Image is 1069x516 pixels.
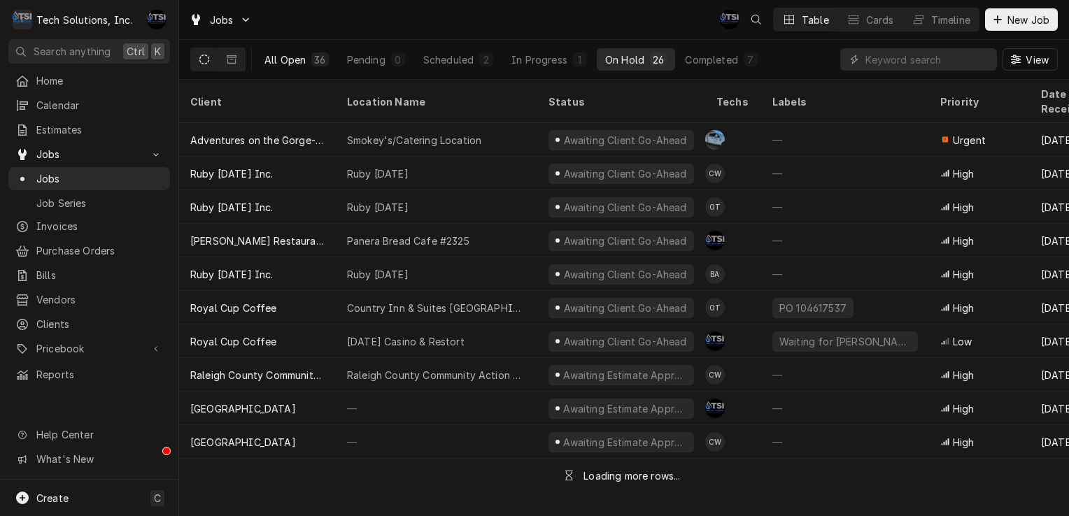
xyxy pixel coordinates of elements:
span: High [953,301,975,315]
span: High [953,435,975,450]
div: Coleton Wallace's Avatar [705,365,725,385]
div: Country Inn & Suites [GEOGRAPHIC_DATA] Joy Hospitality LLC [347,301,526,315]
div: Austin Fox's Avatar [720,10,739,29]
div: Awaiting Client Go-Ahead [562,133,688,148]
div: Ruby [DATE] Inc. [190,166,274,181]
div: 26 [653,52,664,67]
a: Clients [8,313,170,336]
div: Scheduled [423,52,474,67]
button: Search anythingCtrlK [8,39,170,64]
span: New Job [1005,13,1052,27]
div: Austin Fox's Avatar [705,399,725,418]
div: Panera Bread Cafe #2325 [347,234,469,248]
div: Shaun Booth's Avatar [705,231,725,250]
div: — [761,224,929,257]
span: High [953,234,975,248]
div: Tech Solutions, Inc.'s Avatar [13,10,32,29]
div: On Hold [605,52,644,67]
div: Awaiting Estimate Approval [562,435,688,450]
span: Create [36,492,69,504]
div: CW [705,365,725,385]
div: Austin Fox's Avatar [147,10,167,29]
span: Search anything [34,44,111,59]
span: Reports [36,367,163,382]
div: 2 [482,52,490,67]
span: Help Center [36,427,162,442]
div: PO 104617537 [778,301,848,315]
div: Otis Tooley's Avatar [705,197,725,217]
div: Cards [866,13,894,27]
span: K [155,44,161,59]
div: OT [705,197,725,217]
span: Purchase Orders [36,243,163,258]
div: [PERSON_NAME] Restaurant Group [190,234,325,248]
div: OT [705,298,725,317]
span: What's New [36,452,162,466]
span: Low [953,334,972,349]
div: [GEOGRAPHIC_DATA] [190,401,296,416]
div: Pending [347,52,385,67]
div: Labels [772,94,918,109]
div: SB [705,231,725,250]
span: Estimates [36,122,163,137]
div: JP [705,130,725,150]
div: Awaiting Client Go-Ahead [562,200,688,215]
div: AF [705,331,725,351]
div: Awaiting Client Go-Ahead [562,301,688,315]
div: In Progress [511,52,567,67]
a: Jobs [8,167,170,190]
button: View [1003,48,1058,71]
span: Invoices [36,219,163,234]
span: High [953,401,975,416]
a: Invoices [8,215,170,238]
div: Coleton Wallace's Avatar [705,164,725,183]
div: — [761,123,929,157]
a: Go to What's New [8,447,170,471]
span: Pricebook [36,341,142,356]
span: Ctrl [127,44,145,59]
span: Clients [36,317,163,331]
div: 36 [314,52,325,67]
span: View [1023,52,1052,67]
div: — [761,190,929,224]
div: Awaiting Estimate Approval [562,368,688,382]
div: 7 [746,52,755,67]
button: New Job [985,8,1058,31]
div: CW [705,164,725,183]
span: Job Series [36,196,163,210]
div: Joe Paschal's Avatar [705,130,725,150]
div: Status [548,94,691,109]
div: Priority [940,94,1016,109]
span: High [953,368,975,382]
a: Job Series [8,192,170,215]
div: AF [705,399,725,418]
div: All Open [264,52,306,67]
div: Waiting for [PERSON_NAME] [778,334,912,349]
div: Coleton Wallace's Avatar [705,432,725,452]
div: Techs [716,94,750,109]
div: — [336,392,537,425]
span: C [154,491,161,506]
div: Ruby [DATE] [347,200,409,215]
div: Client [190,94,322,109]
div: 1 [576,52,584,67]
div: Raleigh County Community Action Association [347,368,526,382]
div: Austin Fox's Avatar [705,331,725,351]
span: Calendar [36,98,163,113]
div: Awaiting Client Go-Ahead [562,166,688,181]
div: 0 [394,52,402,67]
div: — [761,157,929,190]
div: Ruby [DATE] Inc. [190,267,274,282]
div: Adventures on the Gorge-Aramark Destinations [190,133,325,148]
div: Royal Cup Coffee [190,301,277,315]
div: Completed [685,52,737,67]
div: Timeline [931,13,970,27]
div: Ruby [DATE] [347,166,409,181]
div: AF [720,10,739,29]
span: Urgent [953,133,986,148]
div: Royal Cup Coffee [190,334,277,349]
a: Reports [8,363,170,386]
a: Estimates [8,118,170,141]
div: BA [705,264,725,284]
div: Location Name [347,94,523,109]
